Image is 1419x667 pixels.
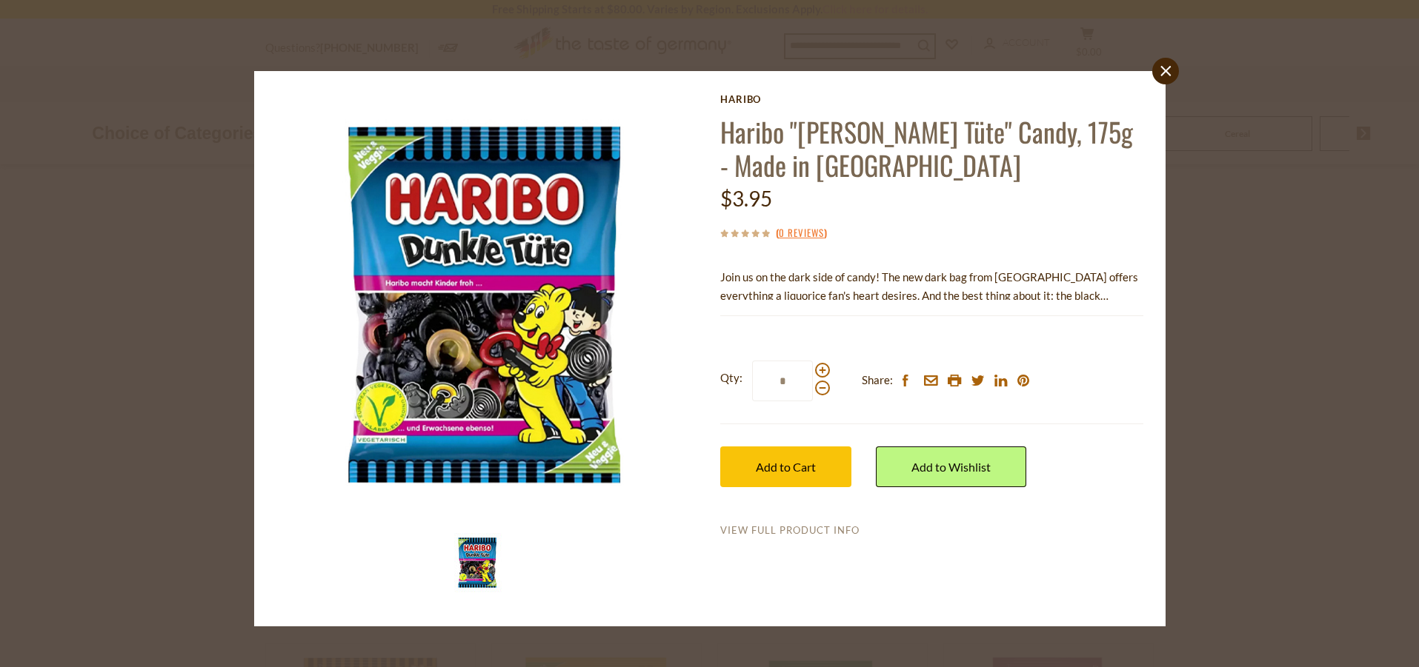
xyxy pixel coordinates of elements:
[720,112,1133,184] a: Haribo "[PERSON_NAME] Tüte" Candy, 175g - Made in [GEOGRAPHIC_DATA]
[448,533,508,592] img: Haribo Dunkle Tute
[720,93,1143,105] a: Haribo
[720,186,772,211] span: $3.95
[752,361,813,401] input: Qty:
[779,225,824,241] a: 0 Reviews
[862,371,893,389] span: Share:
[720,446,851,487] button: Add to Cart
[720,524,860,537] a: View Full Product Info
[720,369,742,387] strong: Qty:
[720,270,1138,339] span: Join us on the dark side of candy! The new dark bag from [GEOGRAPHIC_DATA] offers everything a li...
[776,225,827,240] span: ( )
[756,460,816,474] span: Add to Cart
[876,446,1026,487] a: Add to Wishlist
[276,93,699,516] img: Haribo Dunkle Tute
